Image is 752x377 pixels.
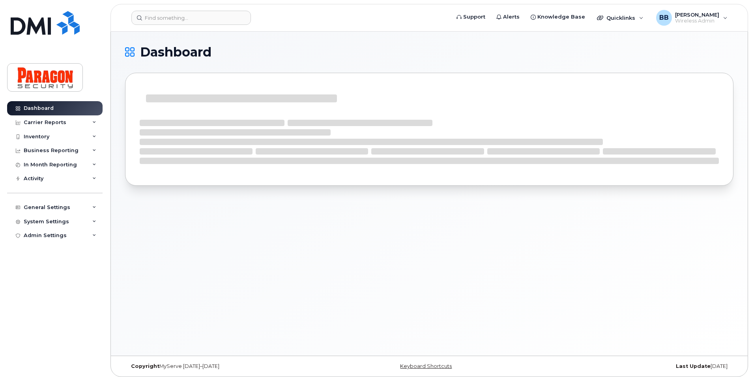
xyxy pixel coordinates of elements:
span: Dashboard [140,46,211,58]
a: Keyboard Shortcuts [400,363,452,369]
strong: Copyright [131,363,159,369]
div: MyServe [DATE]–[DATE] [125,363,328,369]
strong: Last Update [676,363,711,369]
div: [DATE] [531,363,733,369]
